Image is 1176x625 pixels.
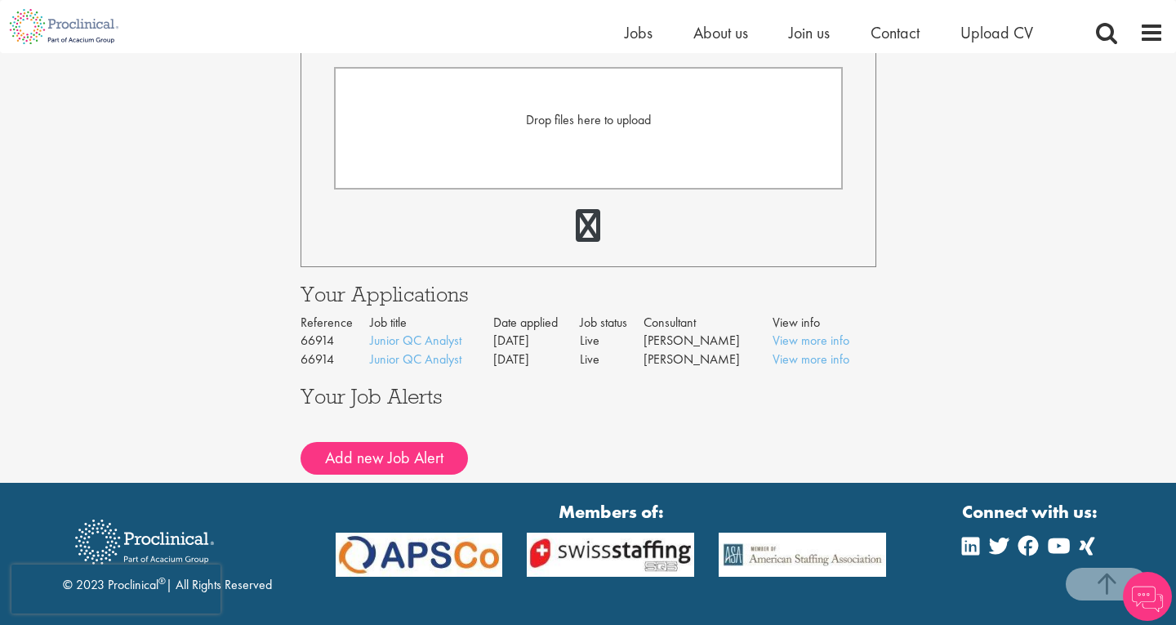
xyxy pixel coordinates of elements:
strong: Connect with us: [962,499,1101,525]
a: About us [693,22,748,43]
td: [PERSON_NAME] [644,350,773,369]
th: Date applied [493,314,580,333]
td: 66914 [301,350,371,369]
th: View info [773,314,875,333]
a: Junior QC Analyst [370,332,461,349]
a: Upload CV [960,22,1033,43]
img: APSCo [323,533,515,577]
h3: Your Applications [301,283,876,305]
img: APSCo [514,533,706,577]
th: Consultant [644,314,773,333]
h3: Your Job Alerts [301,386,876,407]
th: Job status [580,314,644,333]
td: Live [580,350,644,369]
button: Add new Job Alert [301,442,468,475]
span: Drop files here to upload [526,111,651,128]
iframe: reCAPTCHA [11,565,220,614]
td: Live [580,332,644,350]
a: Jobs [625,22,653,43]
div: © 2023 Proclinical | All Rights Reserved [63,507,272,595]
td: [DATE] [493,350,580,369]
img: Proclinical Recruitment [63,508,226,576]
strong: Members of: [336,499,887,525]
th: Reference [301,314,371,333]
td: [DATE] [493,332,580,350]
a: Contact [871,22,920,43]
a: Join us [789,22,830,43]
img: Chatbot [1123,572,1172,621]
a: View more info [773,332,849,349]
th: Job title [370,314,492,333]
td: [PERSON_NAME] [644,332,773,350]
td: 66914 [301,332,371,350]
a: View more info [773,350,849,368]
a: Junior QC Analyst [370,350,461,368]
img: APSCo [706,533,898,577]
